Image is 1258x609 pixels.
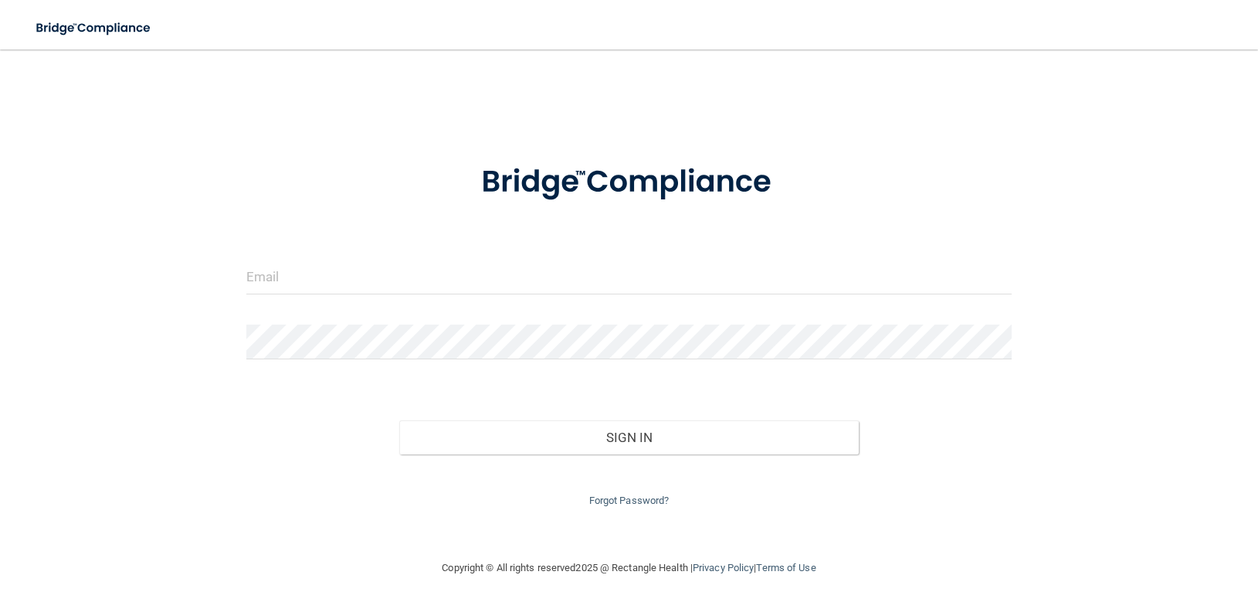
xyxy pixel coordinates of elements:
img: bridge_compliance_login_screen.278c3ca4.svg [449,142,809,223]
button: Sign In [399,420,859,454]
img: bridge_compliance_login_screen.278c3ca4.svg [23,12,165,44]
a: Forgot Password? [589,495,670,506]
div: Copyright © All rights reserved 2025 @ Rectangle Health | | [348,543,911,593]
a: Terms of Use [756,562,815,573]
a: Privacy Policy [693,562,754,573]
input: Email [246,260,1012,294]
